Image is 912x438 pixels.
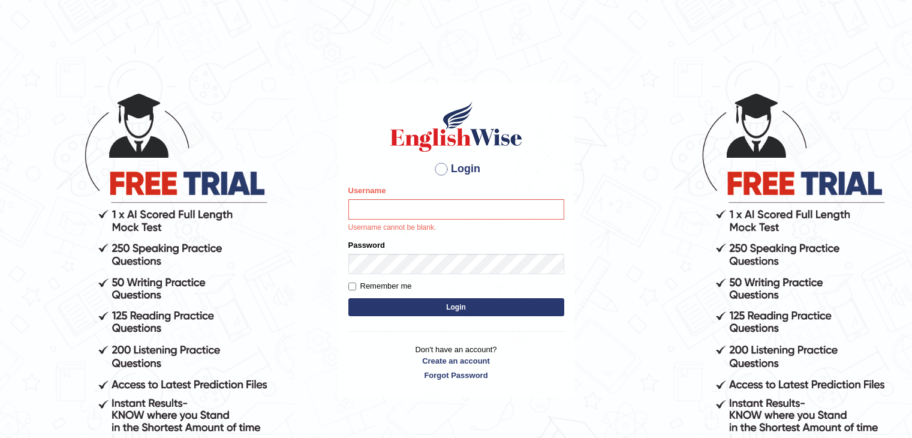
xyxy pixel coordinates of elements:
[388,100,525,154] img: Logo of English Wise sign in for intelligent practice with AI
[348,160,564,179] h4: Login
[348,370,564,381] a: Forgot Password
[348,283,356,290] input: Remember me
[348,355,564,367] a: Create an account
[348,298,564,316] button: Login
[348,280,412,292] label: Remember me
[348,344,564,381] p: Don't have an account?
[348,239,385,251] label: Password
[348,223,564,233] p: Username cannot be blank.
[348,185,386,196] label: Username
